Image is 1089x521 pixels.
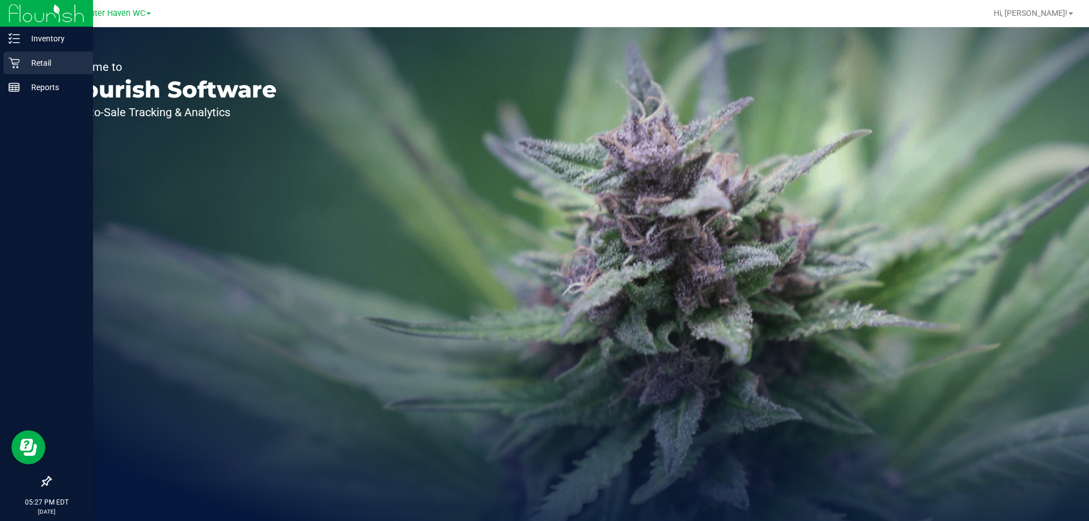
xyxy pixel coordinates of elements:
[61,107,277,118] p: Seed-to-Sale Tracking & Analytics
[5,507,88,516] p: [DATE]
[20,56,88,70] p: Retail
[994,9,1067,18] span: Hi, [PERSON_NAME]!
[9,82,20,93] inline-svg: Reports
[81,9,145,18] span: Winter Haven WC
[20,32,88,45] p: Inventory
[61,61,277,73] p: Welcome to
[11,430,45,464] iframe: Resource center
[9,33,20,44] inline-svg: Inventory
[5,497,88,507] p: 05:27 PM EDT
[20,81,88,94] p: Reports
[61,78,277,101] p: Flourish Software
[9,57,20,69] inline-svg: Retail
